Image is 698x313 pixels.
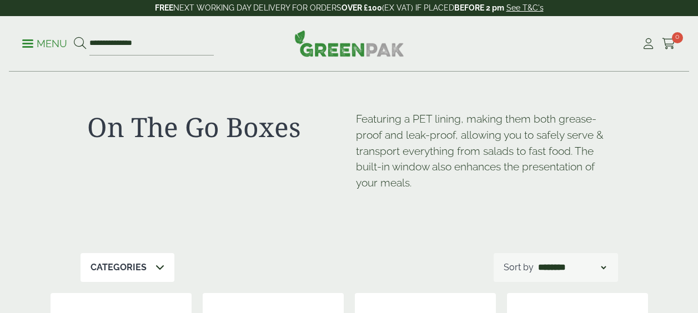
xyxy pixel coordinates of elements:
a: See T&C's [506,3,544,12]
i: Cart [662,38,676,49]
a: Menu [22,37,67,48]
p: Menu [22,37,67,51]
p: Categories [91,261,147,274]
p: Featuring a PET lining, making them both grease-proof and leak-proof, allowing you to safely serv... [356,111,611,191]
span: 0 [672,32,683,43]
select: Shop order [536,261,608,274]
strong: OVER £100 [342,3,382,12]
h1: On The Go Boxes [87,111,343,143]
img: GreenPak Supplies [294,30,404,57]
i: My Account [641,38,655,49]
p: Sort by [504,261,534,274]
a: 0 [662,36,676,52]
strong: BEFORE 2 pm [454,3,504,12]
strong: FREE [155,3,173,12]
